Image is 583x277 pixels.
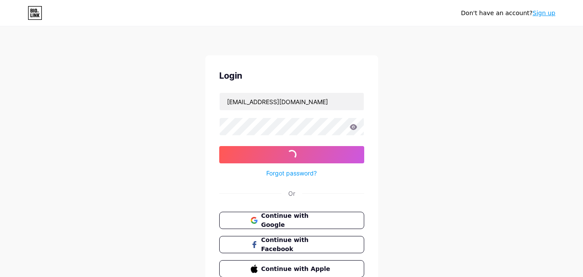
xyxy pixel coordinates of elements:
[220,93,364,110] input: Username
[219,69,364,82] div: Login
[266,169,317,178] a: Forgot password?
[288,189,295,198] div: Or
[533,10,555,16] a: Sign up
[261,264,332,274] span: Continue with Apple
[261,236,332,254] span: Continue with Facebook
[219,236,364,253] button: Continue with Facebook
[219,212,364,229] button: Continue with Google
[261,211,332,229] span: Continue with Google
[461,9,555,18] div: Don't have an account?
